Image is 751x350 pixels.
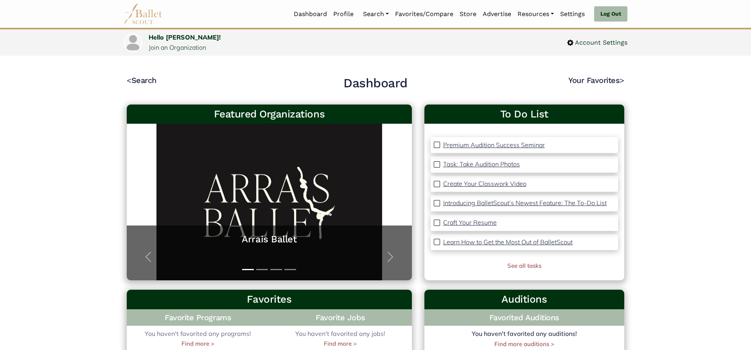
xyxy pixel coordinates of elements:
[443,179,526,189] a: Create Your Classwork Video
[127,75,131,85] code: <
[127,309,269,326] h4: Favorite Programs
[392,6,456,22] a: Favorites/Compare
[270,265,282,274] button: Slide 3
[127,329,269,348] div: You haven't favorited any programs!
[269,329,411,348] div: You haven't favorited any jobs!
[269,309,411,326] h4: Favorite Jobs
[291,6,330,22] a: Dashboard
[443,237,573,247] a: Learn How to Get the Most Out of BalletScout
[124,34,142,51] img: profile picture
[443,218,497,226] p: Craft Your Resume
[443,159,520,170] a: Task: Take Audition Photos
[557,6,588,22] a: Settings
[127,76,156,85] a: <Search
[620,75,624,85] code: >
[431,312,618,323] h4: Favorited Auditions
[573,38,627,48] span: Account Settings
[443,238,573,246] p: Learn How to Get the Most Out of BalletScout
[507,262,541,269] a: See all tasks
[360,6,392,22] a: Search
[242,265,254,274] button: Slide 1
[431,293,618,306] h3: Auditions
[594,6,627,22] a: Log Out
[443,141,545,149] p: Premium Audition Success Seminar
[133,108,406,121] h3: Featured Organizations
[456,6,480,22] a: Store
[443,218,497,228] a: Craft Your Resume
[343,75,408,92] h2: Dashboard
[514,6,557,22] a: Resources
[135,233,404,245] a: Arrais Ballet
[443,140,545,150] a: Premium Audition Success Seminar
[567,38,627,48] a: Account Settings
[424,329,624,339] p: You haven't favorited any auditions!
[494,340,554,348] a: Find more auditions >
[443,199,607,207] p: Introducing BalletScout’s Newest Feature: The To-Do List
[443,160,520,168] p: Task: Take Audition Photos
[330,6,357,22] a: Profile
[149,43,206,51] a: Join an Organization
[256,265,268,274] button: Slide 2
[149,33,221,41] a: Hello [PERSON_NAME]!
[324,339,357,348] a: Find more >
[431,108,618,121] a: To Do List
[443,180,526,188] p: Create Your Classwork Video
[181,339,214,348] a: Find more >
[284,265,296,274] button: Slide 4
[133,293,406,306] h3: Favorites
[568,76,624,85] a: Your Favorites>
[443,198,607,208] a: Introducing BalletScout’s Newest Feature: The To-Do List
[480,6,514,22] a: Advertise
